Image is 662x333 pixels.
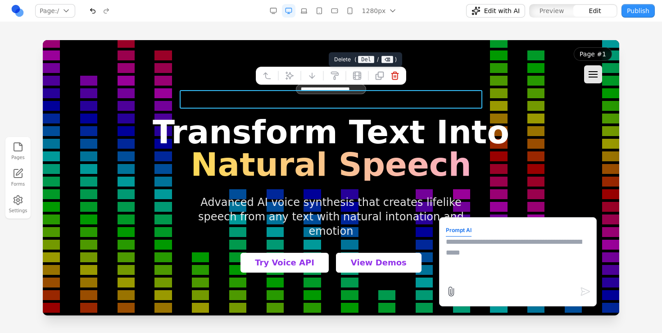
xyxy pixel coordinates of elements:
[621,4,655,18] button: Publish
[267,4,280,18] button: Desktop Wide
[484,6,520,15] span: Edit with AI
[35,4,75,18] button: Page:/
[293,213,379,233] button: View Demos
[282,4,295,18] button: Desktop
[343,4,357,18] button: Mobile
[589,6,601,15] span: Edit
[110,76,467,141] h1: Transform Text Into
[43,40,619,315] iframe: Preview
[352,16,354,23] span: )
[339,16,350,23] span: ⌫
[358,4,399,18] button: 1280px
[466,4,525,18] button: Edit with AI
[328,4,341,18] button: Mobile Landscape
[8,193,28,216] button: Settings
[297,4,311,18] button: Laptop
[8,140,28,163] button: Pages
[137,155,440,198] p: Advanced AI voice synthesis that creates lifelike speech from any text with natural intonation an...
[110,108,467,141] span: Natural Speech
[312,16,313,23] span: (
[540,6,564,15] span: Preview
[313,4,326,18] button: Tablet
[8,166,28,189] a: Forms
[334,16,336,23] span: /
[403,184,429,196] button: Prompt AI
[198,213,286,233] button: Try Voice API
[315,16,331,23] span: Del
[291,16,354,23] span: Delete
